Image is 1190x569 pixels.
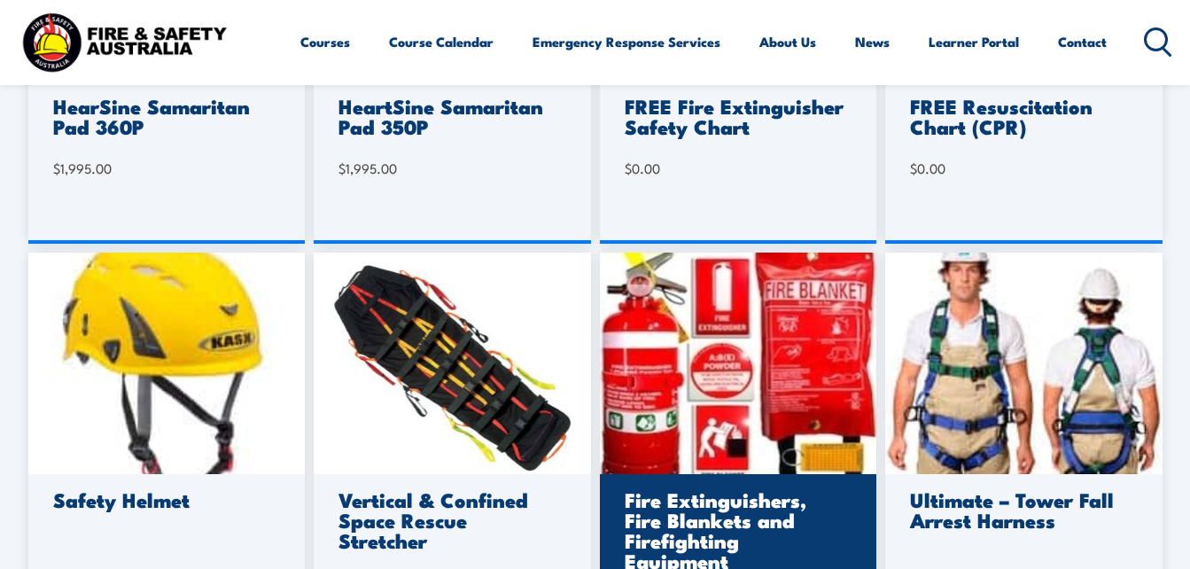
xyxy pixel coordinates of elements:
span: $ [53,159,60,177]
bdi: 1,995.00 [53,159,112,177]
h3: FREE Fire Extinguisher Safety Chart [625,96,847,136]
h3: Safety Helmet [53,489,276,510]
span: $ [625,159,632,177]
a: Contact [1058,20,1107,63]
a: Emergency Response Services [533,20,720,63]
a: Course Calendar [389,20,494,63]
span: $ [338,159,346,177]
a: About Us [759,20,816,63]
img: safety-helmet.jpg [28,253,306,474]
span: $ [910,159,917,177]
bdi: 0.00 [910,159,945,177]
h3: Vertical & Confined Space Rescue Stretcher [338,489,561,550]
img: arrest-harness.jpg [885,253,1163,474]
bdi: 1,995.00 [338,159,397,177]
a: News [855,20,890,63]
img: ferno-roll-up-stretcher.jpg [314,253,591,474]
bdi: 0.00 [625,159,660,177]
h3: FREE Resuscitation Chart (CPR) [910,96,1132,136]
img: admin-ajax-3-.jpg [600,253,877,474]
h3: HeartSine Samaritan Pad 350P [338,96,561,136]
h3: Ultimate – Tower Fall Arrest Harness [910,489,1132,530]
h3: HearSine Samaritan Pad 360P [53,96,276,136]
a: Learner Portal [929,20,1019,63]
a: Courses [300,20,350,63]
